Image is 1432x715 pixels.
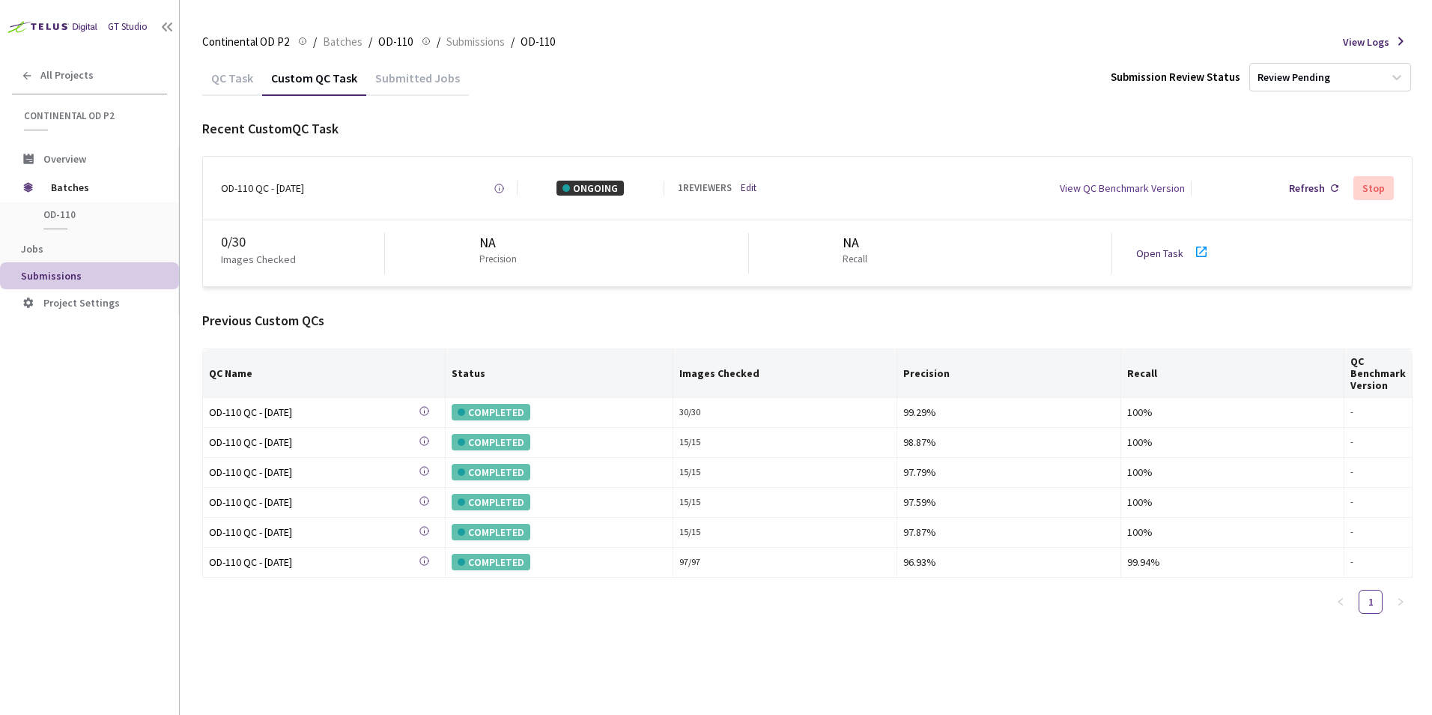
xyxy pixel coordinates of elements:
p: Precision [479,253,517,267]
div: Refresh [1289,181,1325,196]
li: / [511,33,515,51]
div: 97.79% [903,464,1115,480]
li: Previous Page [1329,590,1353,614]
span: OD-110 [43,208,154,221]
a: Submissions [443,33,508,49]
a: OD-110 QC - [DATE] [209,524,419,541]
div: COMPLETED [452,404,530,420]
span: Submissions [446,33,505,51]
div: 15 / 15 [679,525,891,540]
a: 1 [1359,591,1382,613]
div: Custom QC Task [262,70,366,96]
span: Continental OD P2 [24,109,158,122]
span: left [1336,597,1345,606]
div: OD-110 QC - [DATE] [221,181,304,196]
div: Recent Custom QC Task [202,119,1413,139]
div: COMPLETED [452,494,530,510]
div: 100% [1127,404,1338,420]
span: OD-110 [521,33,555,51]
span: OD-110 [378,33,413,51]
div: OD-110 QC - [DATE] [209,494,419,510]
div: 100% [1127,524,1338,540]
a: Batches [320,33,365,49]
a: OD-110 QC - [DATE] [209,494,419,511]
p: Recall [843,253,867,267]
div: OD-110 QC - [DATE] [209,434,419,450]
div: OD-110 QC - [DATE] [209,404,419,420]
div: 97 / 97 [679,555,891,570]
div: 15 / 15 [679,465,891,480]
th: Status [446,349,673,398]
p: Images Checked [221,252,296,267]
button: right [1389,590,1413,614]
div: COMPLETED [452,434,530,450]
th: QC Name [203,349,446,398]
div: View QC Benchmark Version [1060,181,1185,196]
th: Images Checked [673,349,897,398]
a: OD-110 QC - [DATE] [209,434,419,451]
div: OD-110 QC - [DATE] [209,554,419,570]
div: 15 / 15 [679,495,891,510]
div: 99.94% [1127,554,1338,570]
div: 98.87% [903,434,1115,450]
div: GT Studio [108,20,148,34]
a: Edit [741,181,756,196]
span: Batches [51,172,154,202]
div: 100% [1127,494,1338,510]
div: 99.29% [903,404,1115,420]
div: ONGOING [556,181,624,196]
div: - [1350,555,1406,570]
div: 100% [1127,464,1338,480]
div: OD-110 QC - [DATE] [209,524,419,540]
span: All Projects [40,69,94,82]
a: OD-110 QC - [DATE] [209,464,419,481]
a: Open Task [1136,247,1183,260]
li: / [368,33,372,51]
div: 0 / 30 [221,232,384,252]
span: Overview [43,152,86,166]
div: NA [843,233,873,253]
div: 96.93% [903,554,1115,570]
span: Jobs [21,242,43,256]
div: Submission Review Status [1111,69,1240,85]
div: - [1350,525,1406,540]
div: Stop [1362,182,1385,194]
th: QC Benchmark Version [1344,349,1413,398]
button: left [1329,590,1353,614]
div: - [1350,465,1406,480]
span: Project Settings [43,296,120,310]
a: OD-110 QC - [DATE] [209,404,419,421]
span: right [1396,597,1405,606]
div: 100% [1127,434,1338,450]
span: View Logs [1343,34,1389,49]
div: Previous Custom QCs [202,311,1413,331]
li: 1 [1359,590,1383,614]
div: 97.59% [903,494,1115,510]
div: - [1350,405,1406,420]
div: Submitted Jobs [366,70,469,96]
div: 15 / 15 [679,435,891,450]
li: / [313,33,317,51]
div: COMPLETED [452,554,530,570]
th: Precision [897,349,1122,398]
span: Batches [323,33,362,51]
div: 30 / 30 [679,405,891,420]
span: Submissions [21,269,82,283]
div: - [1350,435,1406,450]
div: COMPLETED [452,524,530,540]
div: NA [479,233,523,253]
th: Recall [1121,349,1344,398]
span: Continental OD P2 [202,33,289,51]
div: - [1350,495,1406,510]
li: Next Page [1389,590,1413,614]
a: OD-110 QC - [DATE] [209,554,419,571]
div: QC Task [202,70,262,96]
li: / [437,33,440,51]
div: OD-110 QC - [DATE] [209,464,419,480]
div: 97.87% [903,524,1115,540]
div: 1 REVIEWERS [678,181,732,196]
div: COMPLETED [452,464,530,480]
div: Review Pending [1257,70,1330,85]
